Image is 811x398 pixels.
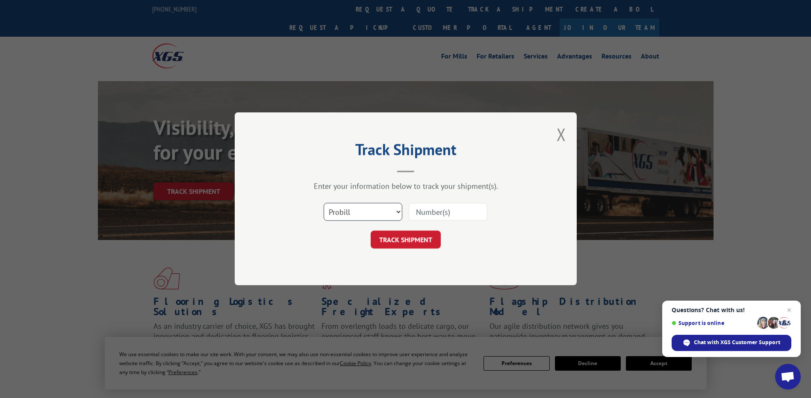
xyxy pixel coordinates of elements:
[557,123,566,146] button: Close modal
[277,181,534,191] div: Enter your information below to track your shipment(s).
[784,305,794,315] span: Close chat
[672,307,791,313] span: Questions? Chat with us!
[672,335,791,351] div: Chat with XGS Customer Support
[672,320,754,326] span: Support is online
[409,203,487,221] input: Number(s)
[371,231,441,249] button: TRACK SHIPMENT
[277,143,534,160] h2: Track Shipment
[694,339,780,346] span: Chat with XGS Customer Support
[775,364,801,389] div: Open chat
